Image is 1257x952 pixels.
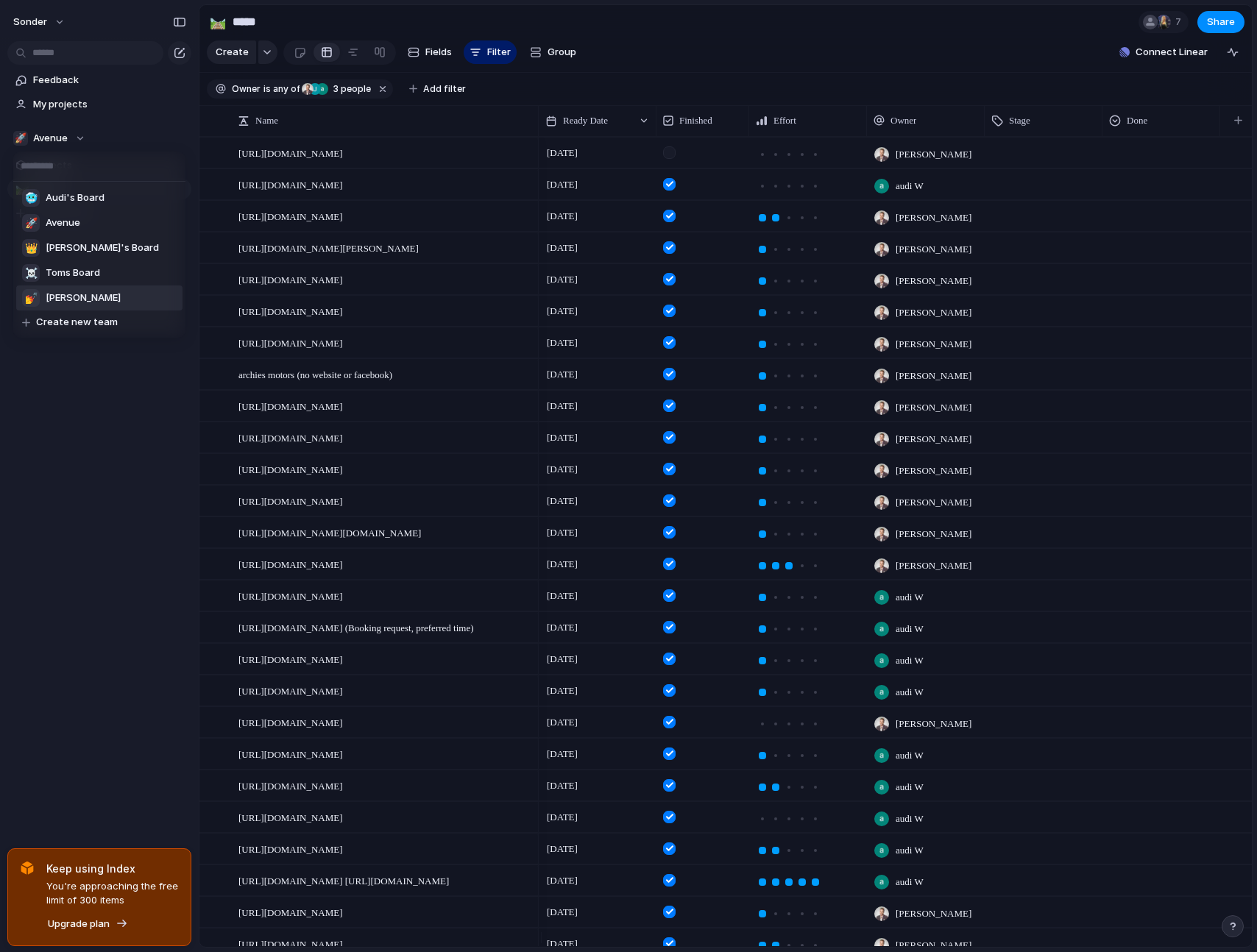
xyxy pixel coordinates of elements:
div: 👑 [22,239,40,257]
div: 💅 [22,289,40,307]
div: ☠️ [22,264,40,282]
span: Create new team [36,315,118,330]
span: [PERSON_NAME] [46,291,121,305]
span: [PERSON_NAME]'s Board [46,241,159,255]
div: 🚀 [22,214,40,232]
div: 🥶 [22,189,40,207]
span: Avenue [46,216,80,230]
span: Audi's Board [46,191,105,205]
span: Toms Board [46,266,100,280]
